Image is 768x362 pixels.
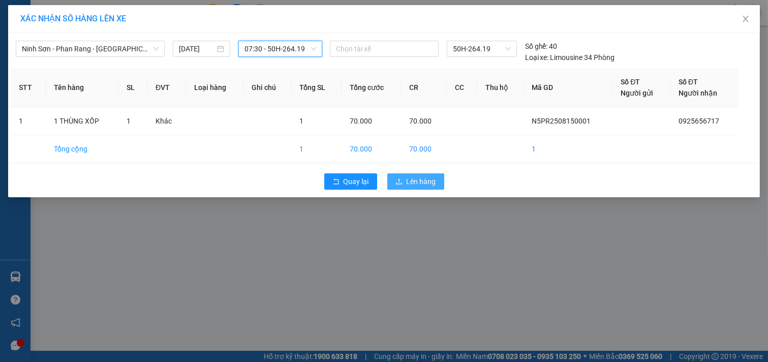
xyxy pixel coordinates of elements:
b: Gửi khách hàng [63,15,101,63]
td: 1 [291,135,341,163]
span: rollback [332,178,340,186]
button: Close [731,5,760,34]
th: Loại hàng [186,68,243,107]
button: uploadLên hàng [387,173,444,190]
div: 40 [525,41,558,52]
b: Xe Đăng Nhân [13,66,45,113]
th: STT [11,68,46,107]
input: 15/08/2025 [179,43,215,54]
th: CR [401,68,447,107]
td: 1 [524,135,612,163]
span: Người gửi [621,89,653,97]
span: Số ĐT [679,78,698,86]
span: Người nhận [679,89,717,97]
span: close [742,15,750,23]
span: 0925656717 [679,117,719,125]
th: CC [447,68,477,107]
td: 70.000 [342,135,401,163]
th: Mã GD [524,68,612,107]
td: Khác [147,107,186,135]
th: Tên hàng [46,68,118,107]
span: 1 [299,117,303,125]
b: [DOMAIN_NAME] [85,39,140,47]
span: Ninh Sơn - Phan Rang - Sài Gòn [22,41,159,56]
th: Tổng cước [342,68,401,107]
th: SL [118,68,147,107]
div: Limousine 34 Phòng [525,52,615,63]
span: Số ghế: [525,41,548,52]
span: 70.000 [350,117,372,125]
span: Quay lại [344,176,369,187]
span: 07:30 - 50H-264.19 [244,41,316,56]
td: 1 [11,107,46,135]
th: ĐVT [147,68,186,107]
span: upload [395,178,403,186]
button: rollbackQuay lại [324,173,377,190]
span: Loại xe: [525,52,549,63]
th: Tổng SL [291,68,341,107]
span: Số ĐT [621,78,640,86]
td: 1 THÙNG XỐP [46,107,118,135]
span: N5PR2508150001 [532,117,591,125]
td: 70.000 [401,135,447,163]
span: 1 [127,117,131,125]
span: XÁC NHẬN SỐ HÀNG LÊN XE [20,14,126,23]
span: Lên hàng [407,176,436,187]
span: 50H-264.19 [453,41,510,56]
th: Thu hộ [477,68,524,107]
th: Ghi chú [243,68,292,107]
td: Tổng cộng [46,135,118,163]
span: 70.000 [409,117,432,125]
li: (c) 2017 [85,48,140,61]
img: logo.jpg [110,13,135,37]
